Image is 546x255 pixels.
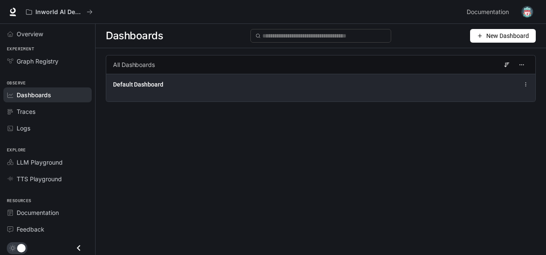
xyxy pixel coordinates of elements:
[3,121,92,136] a: Logs
[17,225,44,234] span: Feedback
[17,158,63,167] span: LLM Playground
[3,205,92,220] a: Documentation
[106,27,163,44] span: Dashboards
[22,3,96,20] button: All workspaces
[17,208,59,217] span: Documentation
[3,171,92,186] a: TTS Playground
[3,87,92,102] a: Dashboards
[17,243,26,252] span: Dark mode toggle
[35,9,83,16] p: Inworld AI Demos
[3,104,92,119] a: Traces
[17,90,51,99] span: Dashboards
[17,124,30,133] span: Logs
[521,6,533,18] img: User avatar
[467,7,509,17] span: Documentation
[3,222,92,237] a: Feedback
[463,3,515,20] a: Documentation
[3,54,92,69] a: Graph Registry
[3,155,92,170] a: LLM Playground
[17,29,43,38] span: Overview
[113,61,155,69] span: All Dashboards
[519,3,536,20] button: User avatar
[486,31,529,41] span: New Dashboard
[3,26,92,41] a: Overview
[17,107,35,116] span: Traces
[470,29,536,43] button: New Dashboard
[17,174,62,183] span: TTS Playground
[113,80,163,89] a: Default Dashboard
[17,57,58,66] span: Graph Registry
